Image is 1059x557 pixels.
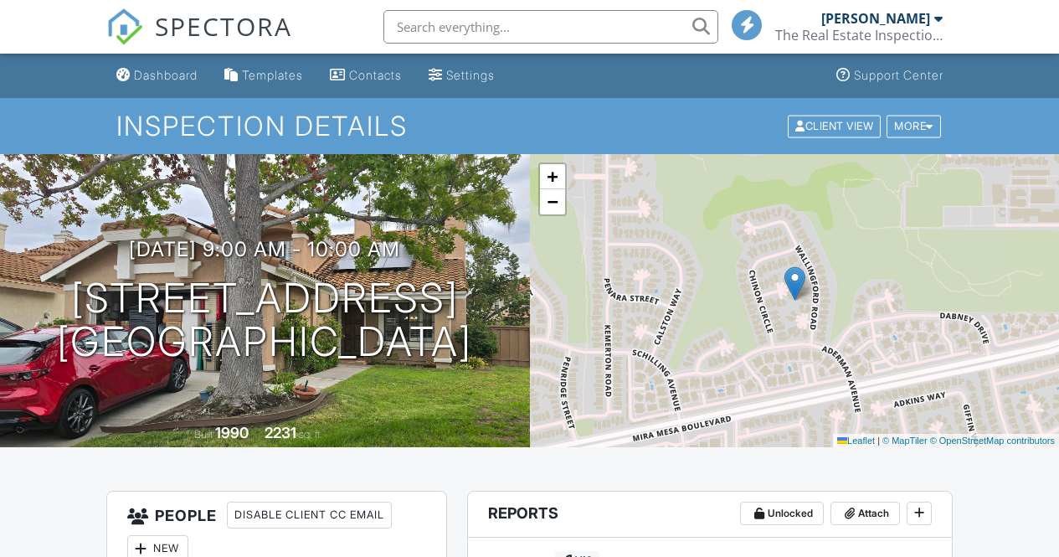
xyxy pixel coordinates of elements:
div: Disable Client CC Email [227,502,392,529]
a: Zoom in [540,164,565,189]
span: sq. ft. [299,428,322,441]
a: Dashboard [110,60,204,91]
a: Settings [422,60,501,91]
input: Search everything... [383,10,718,44]
img: Marker [784,266,805,301]
a: SPECTORA [106,23,292,58]
div: Client View [788,115,881,137]
span: − [547,191,558,212]
a: Client View [786,119,885,132]
a: Contacts [323,60,409,91]
a: Zoom out [540,189,565,214]
img: The Best Home Inspection Software - Spectora [106,8,143,45]
span: Built [194,428,213,441]
div: Templates [242,68,303,82]
div: Support Center [854,68,943,82]
a: © MapTiler [882,436,928,446]
div: More [887,115,941,137]
div: Contacts [349,68,402,82]
span: + [547,166,558,187]
a: © OpenStreetMap contributors [930,436,1055,446]
h1: Inspection Details [116,111,942,141]
div: The Real Estate Inspection Company [775,27,943,44]
h3: [DATE] 9:00 am - 10:00 am [129,238,400,260]
div: 1990 [215,424,249,441]
div: Settings [446,68,495,82]
h1: [STREET_ADDRESS] [GEOGRAPHIC_DATA] [57,276,472,365]
span: | [877,436,880,446]
a: Templates [218,60,310,91]
a: Leaflet [837,436,875,446]
span: SPECTORA [155,8,292,44]
div: 2231 [265,424,296,441]
div: Dashboard [134,68,198,82]
a: Support Center [830,60,950,91]
div: [PERSON_NAME] [821,10,930,27]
